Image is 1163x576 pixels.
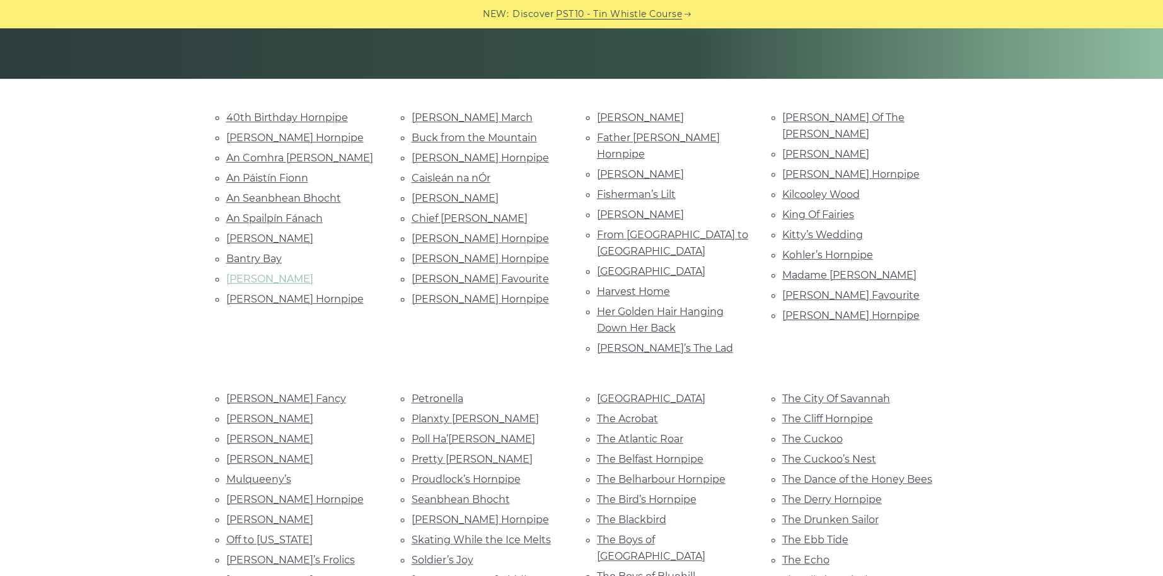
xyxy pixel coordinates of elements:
a: [GEOGRAPHIC_DATA] [597,393,705,405]
a: The Ebb Tide [782,534,848,546]
a: 40th Birthday Hornpipe [226,112,348,124]
a: The Cliff Hornpipe [782,413,873,425]
a: [PERSON_NAME] [226,273,313,285]
a: Madame [PERSON_NAME] [782,269,917,281]
a: Buck from the Mountain [412,132,537,144]
a: [PERSON_NAME] Hornpipe [412,233,549,245]
a: An Spailpín Fánach [226,212,323,224]
a: Bantry Bay [226,253,282,265]
a: [PERSON_NAME] Hornpipe [226,293,364,305]
a: An Seanbhean Bhocht [226,192,341,204]
a: [PERSON_NAME] [597,112,684,124]
a: Mulqueeny’s [226,473,291,485]
a: Father [PERSON_NAME] Hornpipe [597,132,720,160]
a: An Comhra [PERSON_NAME] [226,152,373,164]
a: [PERSON_NAME] Hornpipe [412,514,549,526]
a: [PERSON_NAME] Hornpipe [782,309,920,321]
a: The Boys of [GEOGRAPHIC_DATA] [597,534,705,562]
a: Proudlock’s Hornpipe [412,473,521,485]
span: NEW: [483,7,509,21]
a: [PERSON_NAME] Hornpipe [412,152,549,164]
a: The Derry Hornpipe [782,493,882,505]
a: The Cuckoo [782,433,843,445]
a: [PERSON_NAME] [782,148,869,160]
a: Off to [US_STATE] [226,534,313,546]
a: An Páistín Fionn [226,172,308,184]
a: [PERSON_NAME] March [412,112,533,124]
a: [PERSON_NAME] Hornpipe [412,253,549,265]
a: [PERSON_NAME]’s The Lad [597,342,733,354]
a: [PERSON_NAME] [597,209,684,221]
a: [PERSON_NAME] Favourite [782,289,920,301]
a: Soldier’s Joy [412,554,473,566]
a: Harvest Home [597,285,670,297]
a: Fisherman’s Lilt [597,188,676,200]
a: [PERSON_NAME] Hornpipe [226,493,364,505]
a: [PERSON_NAME] [226,233,313,245]
a: Seanbhean Bhocht [412,493,510,505]
a: The Echo [782,554,830,566]
a: Chief [PERSON_NAME] [412,212,528,224]
a: Planxty [PERSON_NAME] [412,413,539,425]
a: Kitty’s Wedding [782,229,863,241]
a: The Acrobat [597,413,658,425]
a: [PERSON_NAME] Of The [PERSON_NAME] [782,112,905,140]
a: Skating While the Ice Melts [412,534,551,546]
a: [PERSON_NAME] [412,192,499,204]
a: [PERSON_NAME] Hornpipe [226,132,364,144]
a: [PERSON_NAME] [226,514,313,526]
a: Pretty [PERSON_NAME] [412,453,533,465]
a: [PERSON_NAME] Favourite [412,273,549,285]
a: From [GEOGRAPHIC_DATA] to [GEOGRAPHIC_DATA] [597,229,748,257]
a: [PERSON_NAME] Fancy [226,393,346,405]
a: The City Of Savannah [782,393,890,405]
a: PST10 - Tin Whistle Course [556,7,682,21]
a: The Blackbird [597,514,666,526]
a: [PERSON_NAME] [226,453,313,465]
a: [PERSON_NAME] Hornpipe [412,293,549,305]
a: [PERSON_NAME] [597,168,684,180]
a: [PERSON_NAME]’s Frolics [226,554,355,566]
a: King Of Fairies [782,209,854,221]
a: The Bird’s Hornpipe [597,493,697,505]
a: The Dance of the Honey Bees [782,473,932,485]
a: The Belfast Hornpipe [597,453,703,465]
a: The Cuckoo’s Nest [782,453,876,465]
span: Discover [512,7,554,21]
a: The Belharbour Hornpipe [597,473,726,485]
a: [PERSON_NAME] Hornpipe [782,168,920,180]
a: Her Golden Hair Hanging Down Her Back [597,306,724,334]
a: Kilcooley Wood [782,188,860,200]
a: Caisleán na nÓr [412,172,490,184]
a: Petronella [412,393,463,405]
a: The Drunken Sailor [782,514,879,526]
a: The Atlantic Roar [597,433,683,445]
a: [GEOGRAPHIC_DATA] [597,265,705,277]
a: Poll Ha’[PERSON_NAME] [412,433,535,445]
a: [PERSON_NAME] [226,433,313,445]
a: [PERSON_NAME] [226,413,313,425]
a: Kohler’s Hornpipe [782,249,873,261]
